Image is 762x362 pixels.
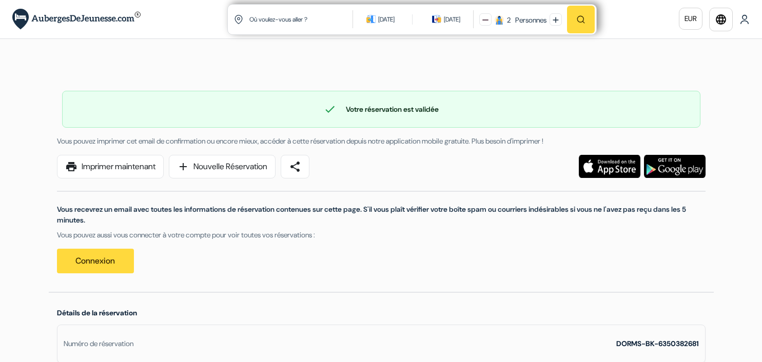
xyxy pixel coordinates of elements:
[616,339,699,348] strong: DORMS-BK-6350382681
[169,155,276,178] a: addNouvelle Réservation
[289,160,301,173] span: share
[553,17,559,23] img: plus
[679,8,702,30] a: EUR
[64,338,133,349] div: Numéro de réservation
[432,14,441,24] img: calendarIcon icon
[57,230,706,240] p: Vous pouvez aussi vous connecter à votre compte pour voir toutes vos réservations :
[739,14,750,25] img: User Icon
[57,204,706,226] p: Vous recevrez un email avec toutes les informations de réservation contenues sur cette page. S'il...
[57,308,137,317] span: Détails de la réservation
[378,14,395,25] div: [DATE]
[324,103,336,115] span: check
[512,15,546,26] div: Personnes
[644,155,706,178] img: Téléchargez l'application gratuite
[234,15,243,24] img: location icon
[177,160,189,173] span: add
[57,249,134,273] a: Connexion
[57,155,164,178] a: printImprimer maintenant
[65,160,77,173] span: print
[57,136,543,146] span: Vous pouvez imprimer cet email de confirmation ou encore mieux, accéder à cette réservation depui...
[495,15,504,25] img: guest icon
[715,13,727,26] i: language
[366,14,376,24] img: calendarIcon icon
[482,17,489,23] img: minus
[12,9,141,30] img: AubergesDeJeunesse.com
[281,155,309,178] a: share
[248,7,355,32] input: Ville, université ou logement
[507,15,511,26] div: 2
[579,155,640,178] img: Téléchargez l'application gratuite
[63,103,700,115] div: Votre réservation est validée
[444,14,460,25] div: [DATE]
[709,8,733,31] a: language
